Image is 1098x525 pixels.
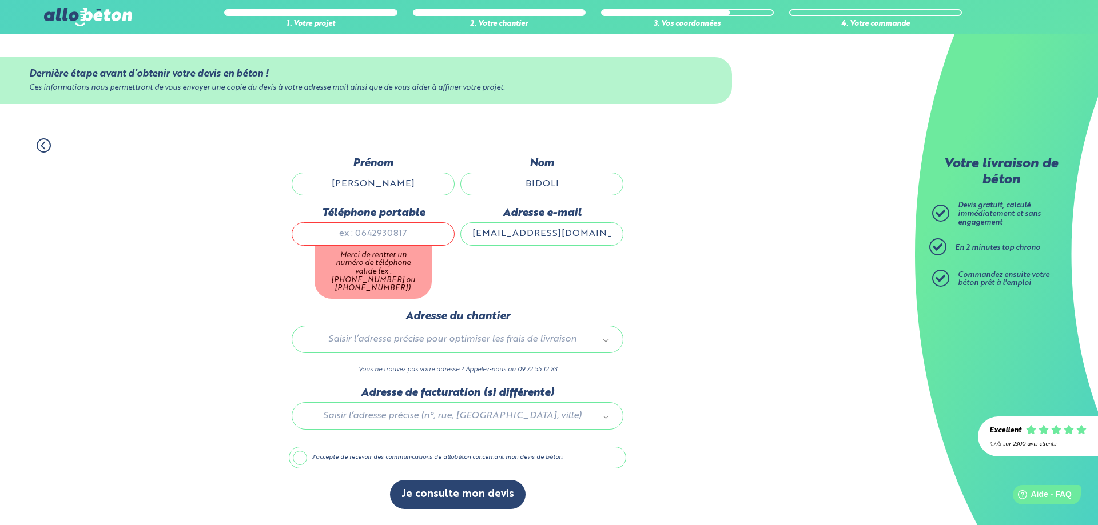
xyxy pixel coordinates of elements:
[460,207,623,219] label: Adresse e-mail
[29,69,703,79] div: Dernière étape avant d’obtenir votre devis en béton !
[460,173,623,195] input: Quel est votre nom de famille ?
[44,8,132,26] img: allobéton
[958,202,1041,226] span: Devis gratuit, calculé immédiatement et sans engagement
[292,222,455,245] input: ex : 0642930817
[996,480,1085,512] iframe: Help widget launcher
[308,332,596,347] span: Saisir l’adresse précise pour optimiser les frais de livraison
[460,157,623,170] label: Nom
[989,441,1087,447] div: 4.7/5 sur 2300 avis clients
[289,447,626,468] label: J'accepte de recevoir des communications de allobéton concernant mon devis de béton.
[989,427,1021,435] div: Excellent
[315,246,432,299] div: Merci de rentrer un numéro de téléphone valide (ex : [PHONE_NUMBER] ou [PHONE_NUMBER]).
[292,364,623,375] p: Vous ne trouvez pas votre adresse ? Appelez-nous au 09 72 55 12 83
[292,207,455,219] label: Téléphone portable
[29,84,703,93] div: Ces informations nous permettront de vous envoyer une copie du devis à votre adresse mail ainsi q...
[935,157,1067,188] p: Votre livraison de béton
[292,310,623,323] label: Adresse du chantier
[292,157,455,170] label: Prénom
[413,20,586,29] div: 2. Votre chantier
[958,271,1049,287] span: Commandez ensuite votre béton prêt à l'emploi
[789,20,962,29] div: 4. Votre commande
[460,222,623,245] input: ex : contact@allobeton.fr
[224,20,397,29] div: 1. Votre projet
[955,244,1040,251] span: En 2 minutes top chrono
[304,332,611,347] a: Saisir l’adresse précise pour optimiser les frais de livraison
[292,173,455,195] input: Quel est votre prénom ?
[390,480,526,509] button: Je consulte mon devis
[601,20,774,29] div: 3. Vos coordonnées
